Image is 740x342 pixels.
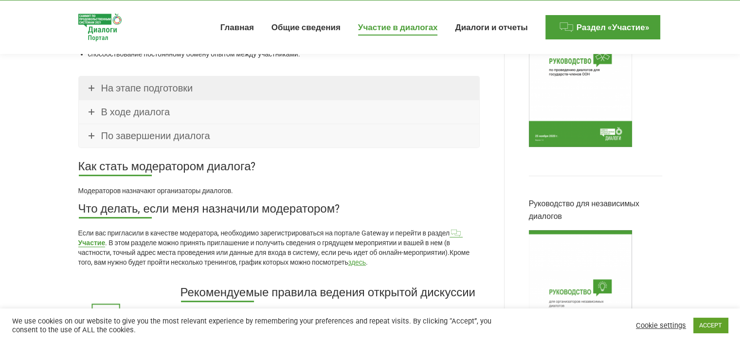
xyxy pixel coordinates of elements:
a: Cookie settings [636,321,686,330]
span: Главная [220,22,254,33]
a: здесь [348,258,366,266]
h3: Что делать, если меня назначили модератором? [78,200,480,218]
span: В ходе диалога [101,106,170,118]
a: По завершении диалога [79,124,479,147]
img: Menu icon [559,20,574,35]
p: Модераторов назначают организаторы диалогов. [78,186,480,196]
img: Ркководство для государственных диалогов [529,1,632,147]
a: В ходе диалога [79,100,479,124]
a: cУчастие [78,229,463,247]
span: Раздел «Участие» [577,22,650,33]
span: Участие в диалогах [358,22,438,33]
i: c [451,230,458,236]
div: Руководство для независимых диалогов [529,198,662,223]
span: По завершении диалога [101,130,210,142]
h3: Как стать модератором диалога? [78,158,480,176]
a: ACCEPT [693,318,728,333]
div: We use cookies on our website to give you the most relevant experience by remembering your prefer... [12,317,513,334]
a: На этапе подготовки [79,76,479,100]
img: Food Systems Summit Dialogues [78,14,122,41]
p: Если вас пригласили в качестве модератора, необходимо зарегистрироваться на портале Gateway и пер... [78,228,480,267]
span: На этапе подготовки [101,82,193,94]
h3: Рекомендуемые правила ведения открытой дискуссии [180,284,480,302]
span: Диалоги и отчеты [455,22,527,33]
span: Общие сведения [271,22,341,33]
